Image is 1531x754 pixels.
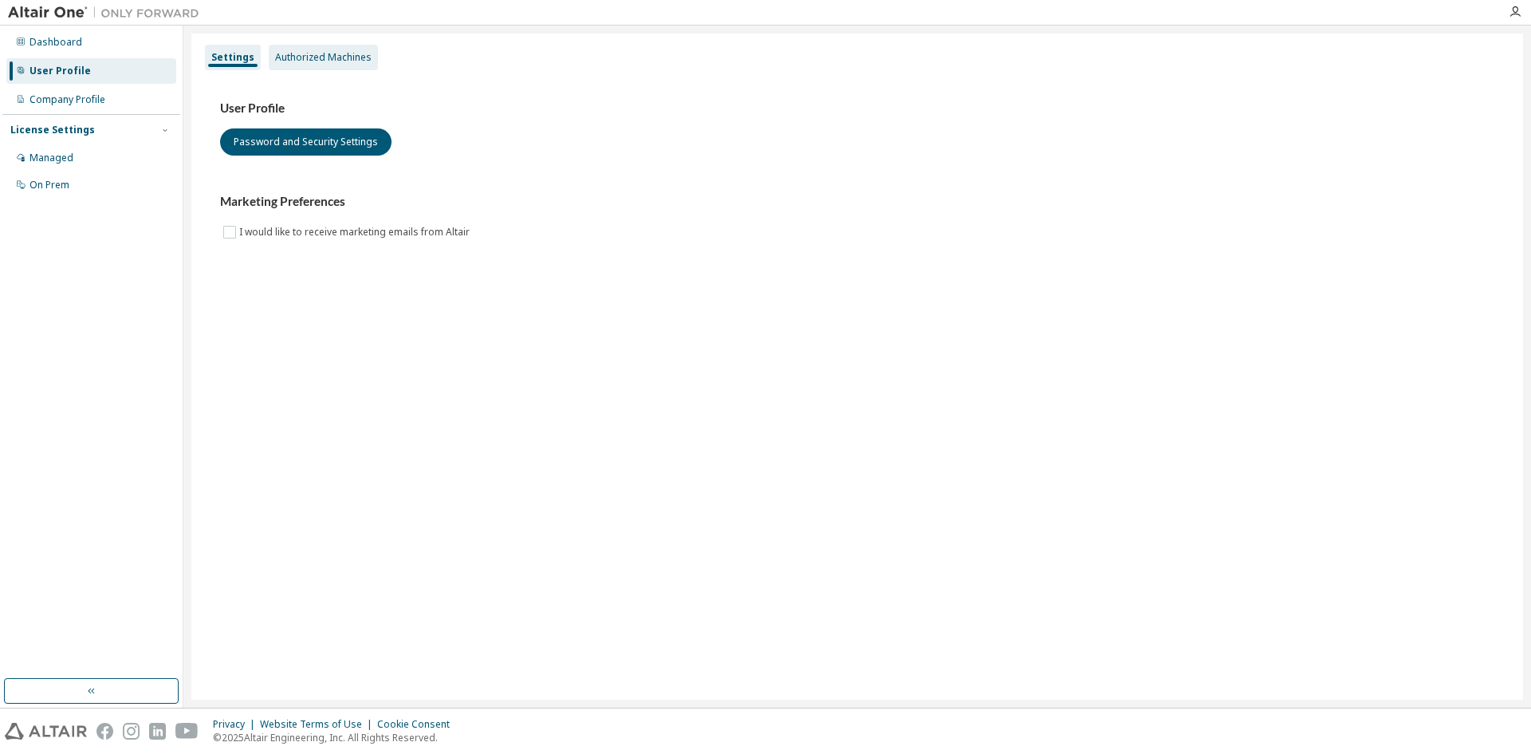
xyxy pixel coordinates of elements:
div: Website Terms of Use [260,718,377,731]
img: youtube.svg [175,723,199,740]
img: Altair One [8,5,207,21]
div: Settings [211,51,254,64]
div: Cookie Consent [377,718,459,731]
div: On Prem [30,179,69,191]
div: Dashboard [30,36,82,49]
div: Company Profile [30,93,105,106]
div: Privacy [213,718,260,731]
p: © 2025 Altair Engineering, Inc. All Rights Reserved. [213,731,459,744]
div: User Profile [30,65,91,77]
img: linkedin.svg [149,723,166,740]
img: facebook.svg [96,723,113,740]
div: Managed [30,152,73,164]
img: instagram.svg [123,723,140,740]
label: I would like to receive marketing emails from Altair [239,223,473,242]
div: License Settings [10,124,95,136]
button: Password and Security Settings [220,128,392,156]
div: Authorized Machines [275,51,372,64]
img: altair_logo.svg [5,723,87,740]
h3: Marketing Preferences [220,194,1494,210]
h3: User Profile [220,101,1494,116]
